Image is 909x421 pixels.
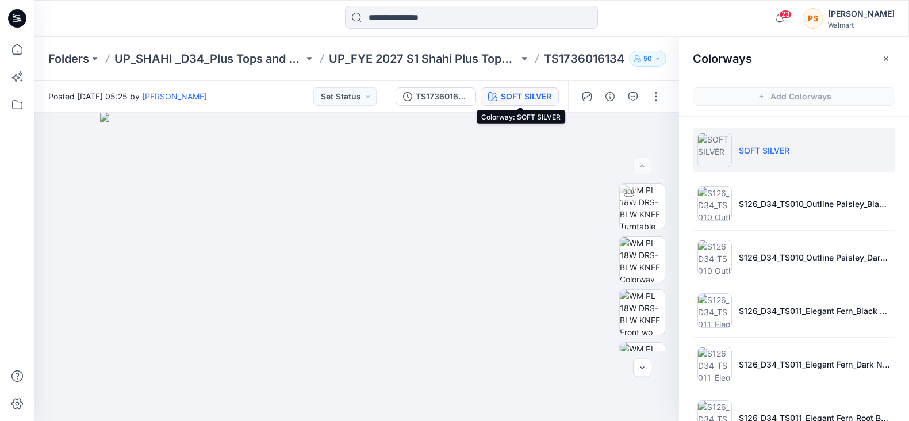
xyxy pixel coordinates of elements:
img: WM PL 18W DRS-BLW KNEE Turntable with Avatar [620,184,665,229]
button: 50 [629,51,666,67]
img: WM PL 18W DRS-BLW KNEE Back wo Avatar [620,343,665,388]
button: TS1736016134-SZ-1X-([DATE]) [396,87,476,106]
div: Walmart [828,21,895,29]
a: [PERSON_NAME] [142,91,207,101]
a: UP_FYE 2027 S1 Shahi Plus Tops Dresses & Bottoms [329,51,518,67]
img: WM PL 18W DRS-BLW KNEE Front wo Avatar [620,290,665,335]
p: S126_D34_TS011_Elegant Fern_Black Soot_64cm_Large Scale [739,305,891,317]
p: 50 [643,52,652,65]
p: TS1736016134 [544,51,624,67]
img: eyJhbGciOiJIUzI1NiIsImtpZCI6IjAiLCJzbHQiOiJzZXMiLCJ0eXAiOiJKV1QifQ.eyJkYXRhIjp7InR5cGUiOiJzdG9yYW... [100,113,613,421]
a: Folders [48,51,89,67]
span: 23 [779,10,792,19]
p: S126_D34_TS010_Outline Paisley_Dark Navy_64cm [739,251,891,263]
img: S126_D34_TS011_Elegant Fern_Black Soot_64cm_Large Scale [697,293,732,328]
img: S126_D34_TS010_Outline Paisley_Black Soot_64cm [697,186,732,221]
img: S126_D34_TS010_Outline Paisley_Dark Navy_64cm [697,240,732,274]
button: SOFT SILVER [481,87,559,106]
img: S126_D34_TS011_Elegant Fern_Dark Navy_64cm_Large Scale [697,347,732,381]
p: S126_D34_TS011_Elegant Fern_Dark Navy_64cm_Large Scale [739,358,891,370]
div: SOFT SILVER [501,90,551,103]
span: Posted [DATE] 05:25 by [48,90,207,102]
div: PS [803,8,823,29]
button: Details [601,87,619,106]
p: SOFT SILVER [739,144,789,156]
a: UP_SHAHI _D34_Plus Tops and Dresses [114,51,304,67]
div: [PERSON_NAME] [828,7,895,21]
div: TS1736016134-SZ-1X-([DATE]) [416,90,469,103]
h2: Colorways [693,52,752,66]
p: S126_D34_TS010_Outline Paisley_Black Soot_64cm [739,198,891,210]
img: SOFT SILVER [697,133,732,167]
img: WM PL 18W DRS-BLW KNEE Colorway wo Avatar [620,237,665,282]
